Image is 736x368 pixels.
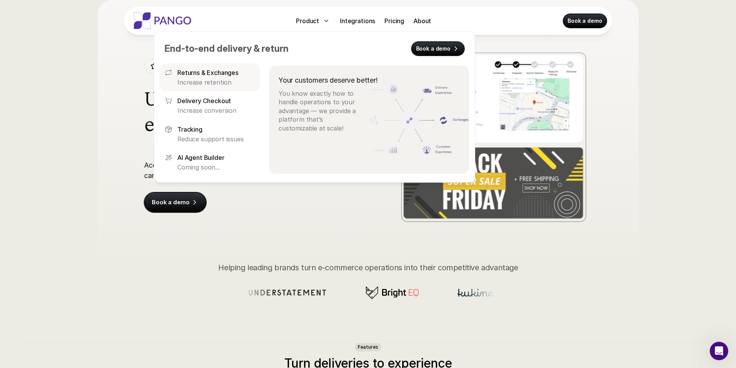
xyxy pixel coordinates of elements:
p: Helping leading brands turn e-commerce operations into their competitive advantage [218,262,518,273]
p: Reduce support issues [177,134,255,143]
p: Increase conversion [177,106,255,115]
p: You know exactly how to handle operations to your advantage — we provide a platform that’s custom... [279,89,362,132]
p: Increase retention [177,78,255,86]
span: & [253,43,260,54]
h2: Features [358,344,378,350]
iframe: Intercom live chat [710,342,728,360]
a: Returns & ExchangesIncrease retention [160,63,260,91]
p: Delivery Checkout [177,96,231,105]
p: Access real-time shipment insights and predictive carrier analytics—all in one intuitive dashboard. [144,160,328,181]
p: Tracking [177,124,202,134]
p: Product [296,16,319,25]
span: delivery [217,43,252,54]
a: Delivery CheckoutIncrease conversion [160,92,260,119]
a: Book a demo [144,192,206,212]
p: Coming soon... [177,163,255,171]
p: Book a demo [416,45,450,53]
h1: Unlock new revenue with ecommerce order tracking [144,85,374,136]
p: Book a demo [152,198,189,206]
p: Returns & Exchanges [177,68,238,77]
span: return [262,43,289,54]
a: About [410,15,434,27]
p: Pricing [384,16,404,25]
p: Your customers deserve better! [279,75,378,85]
a: TrackingReduce support issues [160,120,260,148]
a: Integrations [337,15,378,27]
p: AI Agent Builder [177,153,224,162]
p: Book a demo [568,17,602,25]
a: Book a demo [563,14,607,28]
p: Integrations [340,16,375,25]
a: Pricing [381,15,407,27]
p: About [413,16,431,25]
span: End-to-end [165,43,215,54]
a: Book a demo [411,42,464,56]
